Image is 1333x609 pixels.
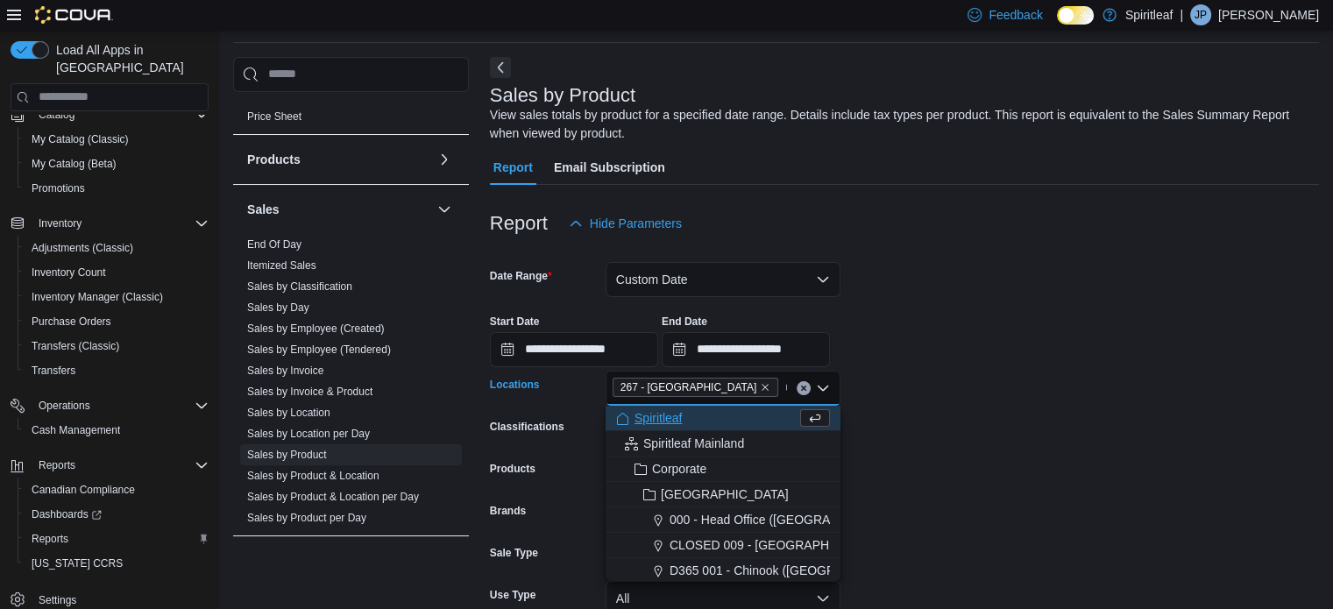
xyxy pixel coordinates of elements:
span: Sales by Location [247,406,330,420]
button: Corporate [606,457,840,482]
span: Cash Management [25,420,209,441]
span: Reports [39,458,75,472]
span: Dashboards [25,504,209,525]
a: Sales by Product & Location per Day [247,491,419,503]
button: Adjustments (Classic) [18,236,216,260]
button: [GEOGRAPHIC_DATA] [606,482,840,507]
button: 000 - Head Office ([GEOGRAPHIC_DATA]) [606,507,840,533]
span: Sales by Invoice [247,364,323,378]
span: 267 - Cold Lake [613,378,778,397]
span: Adjustments (Classic) [25,237,209,258]
span: 000 - Head Office ([GEOGRAPHIC_DATA]) [670,511,904,528]
span: 267 - [GEOGRAPHIC_DATA] [620,379,756,396]
a: My Catalog (Classic) [25,129,136,150]
a: Dashboards [25,504,109,525]
span: Dashboards [32,507,102,521]
button: Inventory [32,213,89,234]
a: Sales by Product [247,449,327,461]
button: Pricing [434,71,455,92]
a: Cash Management [25,420,127,441]
label: End Date [662,315,707,329]
a: Adjustments (Classic) [25,237,140,258]
span: Sales by Product & Location [247,469,379,483]
button: Inventory Manager (Classic) [18,285,216,309]
a: Reports [25,528,75,549]
a: Inventory Manager (Classic) [25,287,170,308]
span: Load All Apps in [GEOGRAPHIC_DATA] [49,41,209,76]
button: Operations [32,395,97,416]
button: Hide Parameters [562,206,689,241]
a: Sales by Day [247,301,309,314]
span: Sales by Product [247,448,327,462]
span: Sales by Day [247,301,309,315]
button: Reports [4,453,216,478]
span: Canadian Compliance [32,483,135,497]
a: Sales by Location [247,407,330,419]
button: Reports [32,455,82,476]
button: Close list of options [816,381,830,395]
a: Transfers (Classic) [25,336,126,357]
input: Press the down key to open a popover containing a calendar. [662,332,830,367]
a: Inventory Count [25,262,113,283]
span: Washington CCRS [25,553,209,574]
div: Pricing [233,106,469,134]
span: D365 001 - Chinook ([GEOGRAPHIC_DATA]) [670,562,918,579]
a: Purchase Orders [25,311,118,332]
a: End Of Day [247,238,301,251]
span: Hide Parameters [590,215,682,232]
button: Next [490,57,511,78]
span: Sales by Product & Location per Day [247,490,419,504]
button: My Catalog (Beta) [18,152,216,176]
span: Operations [39,399,90,413]
label: Products [490,462,535,476]
div: View sales totals by product for a specified date range. Details include tax types per product. T... [490,106,1310,143]
span: Canadian Compliance [25,479,209,500]
p: Spiritleaf [1125,4,1173,25]
p: [PERSON_NAME] [1218,4,1319,25]
button: Sales [434,199,455,220]
span: Cash Management [32,423,120,437]
button: My Catalog (Classic) [18,127,216,152]
span: Sales by Employee (Created) [247,322,385,336]
button: Sales [247,201,430,218]
button: Custom Date [606,262,840,297]
span: Purchase Orders [25,311,209,332]
button: Inventory [4,211,216,236]
button: Catalog [4,103,216,127]
a: Price Sheet [247,110,301,123]
span: Sales by Invoice & Product [247,385,372,399]
span: Transfers (Classic) [32,339,119,353]
button: Catalog [32,104,82,125]
span: Inventory Manager (Classic) [32,290,163,304]
h3: Sales [247,201,280,218]
button: Spiritleaf Mainland [606,431,840,457]
span: My Catalog (Classic) [32,132,129,146]
span: My Catalog (Beta) [32,157,117,171]
input: Dark Mode [1057,6,1094,25]
span: Report [493,150,533,185]
a: My Catalog (Beta) [25,153,124,174]
span: Spiritleaf [635,409,682,427]
span: [GEOGRAPHIC_DATA] [661,485,789,503]
span: Transfers [25,360,209,381]
span: Transfers [32,364,75,378]
span: Settings [39,593,76,607]
span: Corporate [652,460,706,478]
a: Dashboards [18,502,216,527]
a: Itemized Sales [247,259,316,272]
h3: Sales by Product [490,85,635,106]
a: Canadian Compliance [25,479,142,500]
a: Promotions [25,178,92,199]
button: Transfers (Classic) [18,334,216,358]
label: Sale Type [490,546,538,560]
a: Sales by Invoice & Product [247,386,372,398]
label: Locations [490,378,540,392]
span: Promotions [32,181,85,195]
button: CLOSED 009 - [GEOGRAPHIC_DATA]. [606,533,840,558]
span: Price Sheet [247,110,301,124]
span: Reports [32,532,68,546]
a: Sales by Employee (Created) [247,322,385,335]
span: [US_STATE] CCRS [32,556,123,570]
button: Purchase Orders [18,309,216,334]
